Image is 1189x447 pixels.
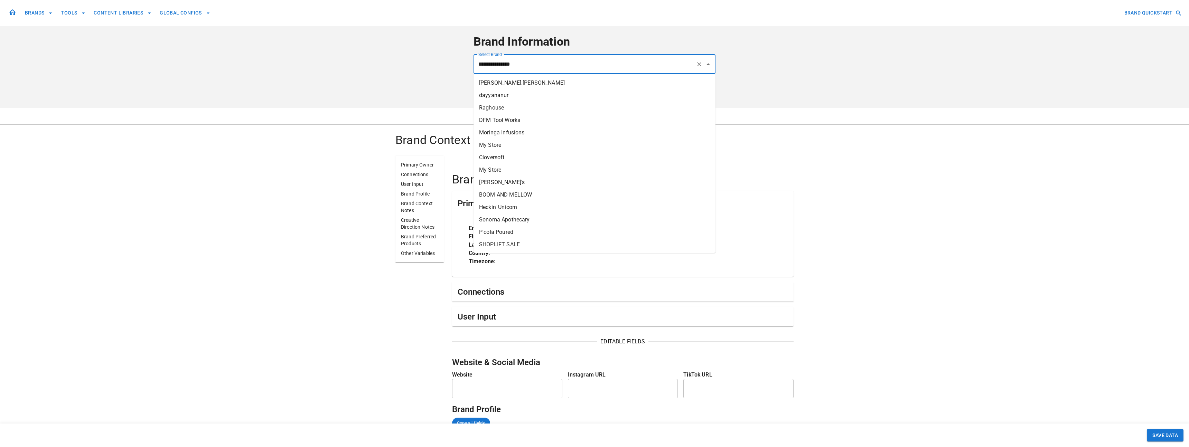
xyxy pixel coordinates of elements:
[474,126,715,139] li: Moringa Infusions
[469,225,485,231] strong: Email:
[568,371,678,379] p: Instagram URL
[401,250,438,257] p: Other Variables
[469,241,498,248] strong: Last Name:
[474,213,715,226] li: Sonoma Apothecary
[452,404,794,415] h5: Brand Profile
[474,89,715,102] li: dayyananur
[452,418,490,429] div: Copy all fields
[474,35,715,49] h4: Brand Information
[469,241,777,249] p: Teo
[453,420,489,427] span: Copy all fields
[474,77,715,89] li: [PERSON_NAME].[PERSON_NAME]
[469,232,777,241] p: [PERSON_NAME]
[452,371,562,379] p: Website
[469,233,498,240] strong: First Name:
[474,151,715,164] li: Cloversoft
[401,161,438,168] p: Primary Owner
[452,191,794,216] div: Primary Owner
[22,7,55,19] button: BRANDS
[474,189,715,201] li: BOOM AND MELLOW
[474,102,715,114] li: Raghouse
[458,198,513,209] h5: Primary Owner
[694,59,704,69] button: Clear
[683,371,794,379] p: TikTok URL
[474,251,715,263] li: Simple Life Things
[395,133,794,148] h4: Brand Context
[478,51,502,57] label: Select Brand
[58,7,88,19] button: TOOLS
[474,164,715,176] li: My Store
[452,282,794,302] div: Connections
[401,217,438,230] p: Creative Direction Notes
[469,258,496,265] strong: Timezone:
[458,311,496,322] h5: User Input
[474,201,715,213] li: Heckin' Unicorn
[91,7,154,19] button: CONTENT LIBRARIES
[452,172,794,187] h4: Brand: Heckin' Unicorn
[469,250,490,256] strong: Country:
[452,357,794,368] h5: Website & Social Media
[703,59,713,69] button: Close
[401,181,438,188] p: User Input
[401,233,438,247] p: Brand Preferred Products
[401,200,438,214] p: Brand Context Notes
[474,176,715,189] li: [PERSON_NAME]'s
[401,190,438,197] p: Brand Profile
[597,337,648,346] span: EDITABLE FIELDS
[458,286,504,297] h5: Connections
[452,307,794,326] div: User Input
[474,226,715,238] li: P'cola Poured
[474,139,715,151] li: My Store
[474,238,715,251] li: SHOPLIFT SALE
[1147,429,1183,442] button: SAVE DATA
[469,224,777,232] p: [EMAIL_ADDRESS][DOMAIN_NAME]
[474,114,715,126] li: DFM Tool Works
[157,7,213,19] button: GLOBAL CONFIGS
[1122,7,1183,19] button: BRAND QUICKSTART
[401,171,438,178] p: Connections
